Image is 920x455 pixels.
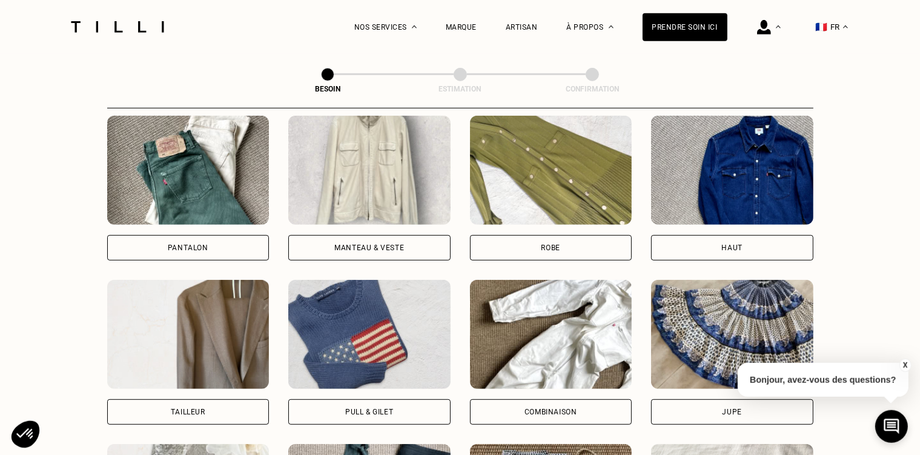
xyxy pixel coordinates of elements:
img: Tilli retouche votre Tailleur [107,280,270,389]
img: Tilli retouche votre Manteau & Veste [288,116,451,225]
a: Prendre soin ici [643,13,727,41]
img: Tilli retouche votre Pantalon [107,116,270,225]
div: Besoin [267,85,388,93]
div: Manteau & Veste [334,244,404,251]
div: Robe [541,244,560,251]
div: Haut [722,244,743,251]
div: Pantalon [168,244,208,251]
span: 🇫🇷 [816,21,828,33]
div: Estimation [400,85,521,93]
img: Tilli retouche votre Robe [470,116,632,225]
div: Tailleur [171,408,205,416]
div: Confirmation [532,85,653,93]
img: Menu déroulant à propos [609,25,614,28]
div: Combinaison [525,408,577,416]
img: Menu déroulant [776,25,781,28]
button: X [899,359,911,372]
img: Tilli retouche votre Combinaison [470,280,632,389]
img: Tilli retouche votre Jupe [651,280,813,389]
p: Bonjour, avez-vous des questions? [738,363,908,397]
a: Marque [446,23,477,32]
img: icône connexion [757,20,771,35]
img: Menu déroulant [412,25,417,28]
div: Jupe [723,408,742,416]
img: Tilli retouche votre Pull & gilet [288,280,451,389]
img: Tilli retouche votre Haut [651,116,813,225]
img: Logo du service de couturière Tilli [67,21,168,33]
a: Artisan [506,23,538,32]
div: Pull & gilet [345,408,393,416]
img: menu déroulant [843,25,848,28]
